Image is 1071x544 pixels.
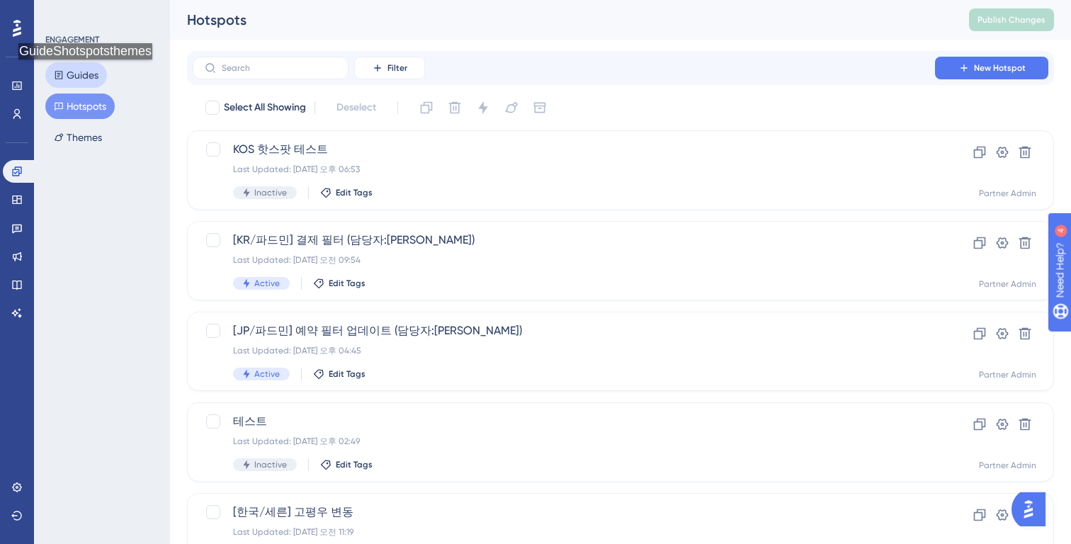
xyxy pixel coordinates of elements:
[320,459,373,470] button: Edit Tags
[233,345,895,356] div: Last Updated: [DATE] 오후 04:45
[254,187,287,198] span: Inactive
[45,34,99,45] div: ENGAGEMENT
[233,322,895,339] span: [JP/파드민] 예약 필터 업데이트 (담당자:[PERSON_NAME])
[336,99,376,116] span: Deselect
[98,7,103,18] div: 4
[233,164,895,175] div: Last Updated: [DATE] 오후 06:53
[336,187,373,198] span: Edit Tags
[979,188,1036,199] div: Partner Admin
[254,368,280,380] span: Active
[354,57,425,79] button: Filter
[974,62,1026,74] span: New Hotspot
[313,368,365,380] button: Edit Tags
[969,8,1054,31] button: Publish Changes
[233,504,895,521] span: [한국/세른] 고평우 변동
[187,10,934,30] div: Hotspots
[233,141,895,158] span: KOS 핫스팟 테스트
[233,232,895,249] span: [KR/파드민] 결제 필터 (담당자:[PERSON_NAME])
[254,278,280,289] span: Active
[324,95,389,120] button: Deselect
[233,254,895,266] div: Last Updated: [DATE] 오전 09:54
[33,4,89,21] span: Need Help?
[935,57,1048,79] button: New Hotspot
[233,413,895,430] span: 테스트
[329,278,365,289] span: Edit Tags
[45,125,110,150] button: Themes
[313,278,365,289] button: Edit Tags
[222,63,336,73] input: Search
[320,187,373,198] button: Edit Tags
[45,93,115,119] button: Hotspots
[224,99,306,116] span: Select All Showing
[1011,488,1054,531] iframe: UserGuiding AI Assistant Launcher
[977,14,1045,25] span: Publish Changes
[254,459,287,470] span: Inactive
[979,278,1036,290] div: Partner Admin
[336,459,373,470] span: Edit Tags
[387,62,407,74] span: Filter
[979,460,1036,471] div: Partner Admin
[329,368,365,380] span: Edit Tags
[233,436,895,447] div: Last Updated: [DATE] 오후 02:49
[45,62,107,88] button: Guides
[979,369,1036,380] div: Partner Admin
[233,526,895,538] div: Last Updated: [DATE] 오전 11:19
